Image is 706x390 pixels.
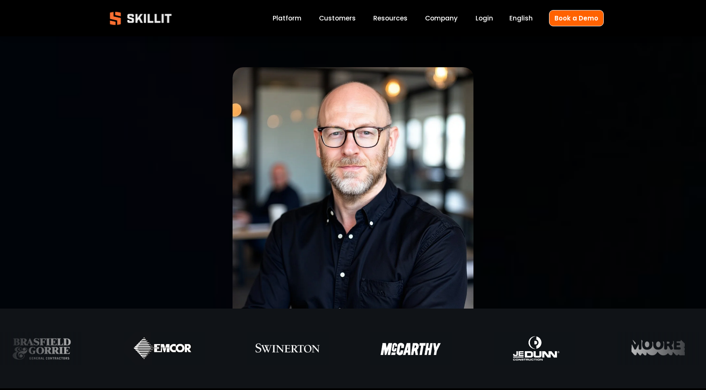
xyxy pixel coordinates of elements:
[509,13,533,23] span: English
[549,10,604,26] a: Book a Demo
[425,13,458,24] a: Company
[373,13,407,23] span: Resources
[373,13,407,24] a: folder dropdown
[273,13,301,24] a: Platform
[103,6,179,31] img: Skillit
[319,13,356,24] a: Customers
[509,13,533,24] div: language picker
[476,13,493,24] a: Login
